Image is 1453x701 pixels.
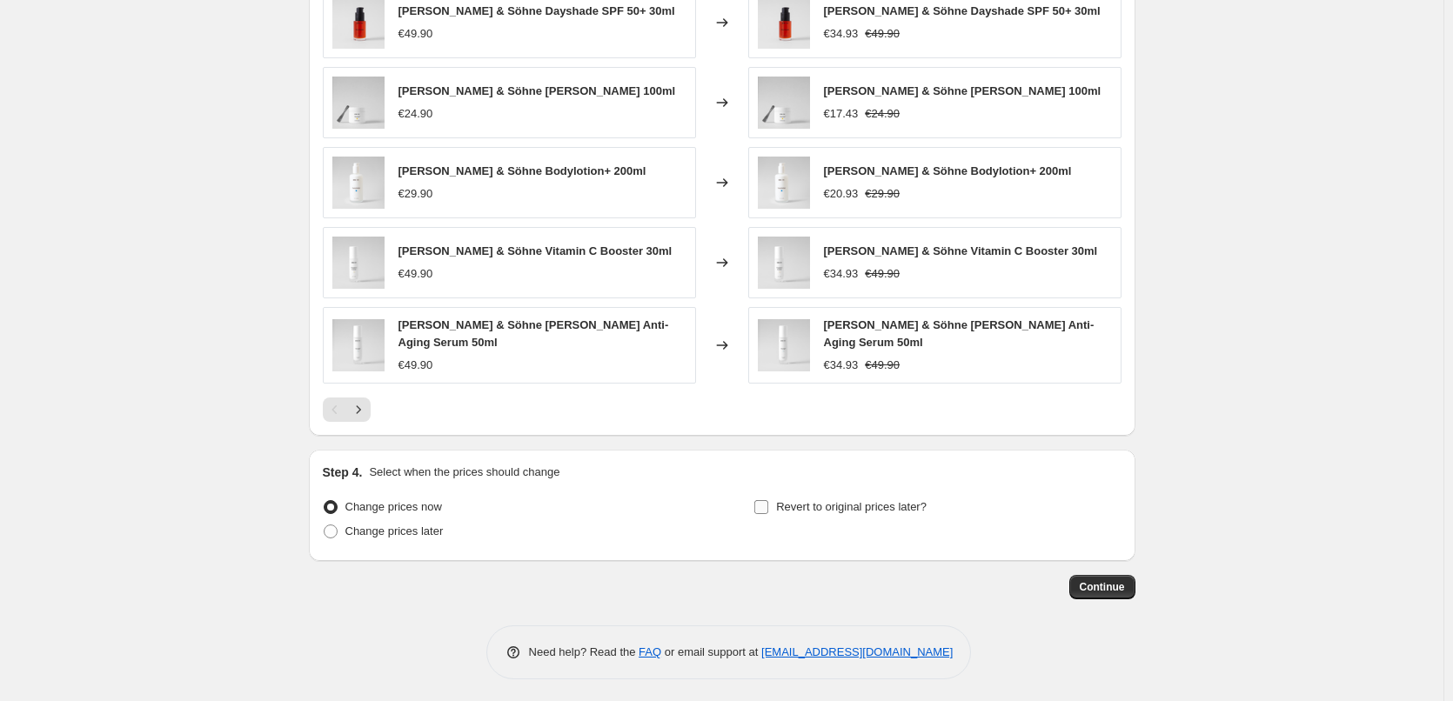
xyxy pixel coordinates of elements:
span: [PERSON_NAME] & Söhne Dayshade SPF 50+ 30ml [398,4,675,17]
span: Continue [1080,580,1125,594]
img: beyer-sohne-bodylotion-200ml-174949_80x.png [758,157,810,209]
span: [PERSON_NAME] & Söhne Vitamin C Booster 30ml [398,244,673,257]
span: or email support at [661,645,761,658]
span: [PERSON_NAME] & Söhne [PERSON_NAME] 100ml [824,84,1101,97]
span: €49.90 [398,358,433,371]
img: beyer-sohne-bodylotion-200ml-174949_80x.png [332,157,385,209]
span: [PERSON_NAME] & Söhne Dayshade SPF 50+ 30ml [824,4,1101,17]
img: beyer-sohne-vitamin-c-booster-30ml-619159_80x.png [332,237,385,289]
img: beyer-sohne-cleanser-100ml-535473_80x.png [332,77,385,129]
span: €49.90 [398,267,433,280]
p: Select when the prices should change [369,464,559,481]
h2: Step 4. [323,464,363,481]
span: Revert to original prices later? [776,500,927,513]
nav: Pagination [323,397,371,422]
span: €34.93 [824,267,859,280]
button: Next [346,397,371,422]
span: €24.90 [398,107,433,120]
span: €20.93 [824,187,859,200]
span: [PERSON_NAME] & Söhne [PERSON_NAME] Anti-Aging Serum 50ml [824,318,1095,349]
button: Continue [1069,575,1135,599]
span: €29.90 [865,187,900,200]
span: €34.93 [824,358,859,371]
span: €34.93 [824,27,859,40]
span: [PERSON_NAME] & Söhne Bodylotion+ 200ml [398,164,646,177]
img: beyer-sohne-hautgel-anti-aging-serum-50ml-177790_80x.png [332,319,385,371]
span: Change prices now [345,500,442,513]
span: [PERSON_NAME] & Söhne Bodylotion+ 200ml [824,164,1072,177]
span: [PERSON_NAME] & Söhne [PERSON_NAME] Anti-Aging Serum 50ml [398,318,669,349]
span: Change prices later [345,524,444,537]
img: beyer-sohne-vitamin-c-booster-30ml-619159_80x.png [758,237,810,289]
span: Need help? Read the [529,645,639,658]
a: [EMAIL_ADDRESS][DOMAIN_NAME] [761,645,953,658]
span: [PERSON_NAME] & Söhne Vitamin C Booster 30ml [824,244,1098,257]
span: €29.90 [398,187,433,200]
a: FAQ [639,645,661,658]
span: €49.90 [865,27,900,40]
span: €49.90 [865,358,900,371]
img: beyer-sohne-hautgel-anti-aging-serum-50ml-177790_80x.png [758,319,810,371]
span: €24.90 [865,107,900,120]
img: beyer-sohne-cleanser-100ml-535473_80x.png [758,77,810,129]
span: €49.90 [865,267,900,280]
span: €49.90 [398,27,433,40]
span: [PERSON_NAME] & Söhne [PERSON_NAME] 100ml [398,84,676,97]
span: €17.43 [824,107,859,120]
